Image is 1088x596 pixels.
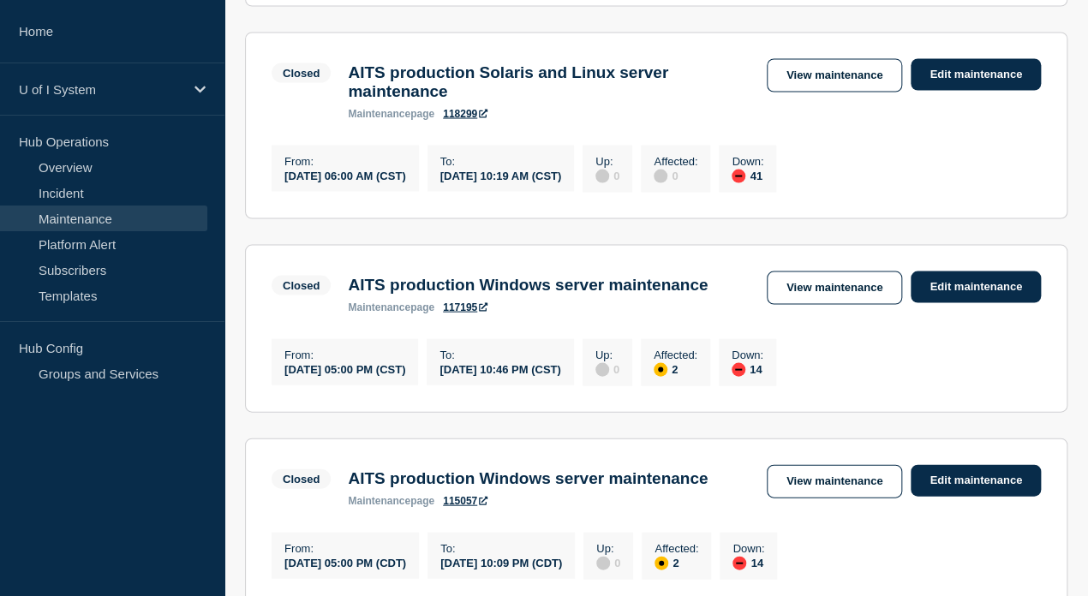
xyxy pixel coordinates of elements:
[440,541,562,554] p: To :
[767,464,902,498] a: View maintenance
[595,154,619,167] p: Up :
[284,154,406,167] p: From :
[732,154,763,167] p: Down :
[654,348,697,361] p: Affected :
[440,167,562,182] div: [DATE] 10:19 AM (CST)
[654,167,697,182] div: 0
[348,301,410,313] span: maintenance
[654,362,667,376] div: affected
[348,494,434,506] p: page
[732,348,763,361] p: Down :
[443,494,487,506] a: 115057
[443,107,487,119] a: 118299
[348,63,750,100] h3: AITS production Solaris and Linux server maintenance
[19,82,183,97] p: U of I System
[283,66,320,79] div: Closed
[284,541,406,554] p: From :
[654,169,667,182] div: disabled
[284,167,406,182] div: [DATE] 06:00 AM (CST)
[732,556,746,569] div: down
[767,271,902,304] a: View maintenance
[443,301,487,313] a: 117195
[911,271,1041,302] a: Edit maintenance
[348,494,410,506] span: maintenance
[732,554,764,569] div: 14
[283,278,320,291] div: Closed
[596,541,620,554] p: Up :
[595,361,619,376] div: 0
[911,58,1041,90] a: Edit maintenance
[732,361,763,376] div: 14
[439,348,560,361] p: To :
[348,107,434,119] p: page
[595,348,619,361] p: Up :
[655,541,698,554] p: Affected :
[595,167,619,182] div: 0
[654,154,697,167] p: Affected :
[348,275,708,294] h3: AITS production Windows server maintenance
[595,362,609,376] div: disabled
[440,154,562,167] p: To :
[595,169,609,182] div: disabled
[654,361,697,376] div: 2
[284,348,405,361] p: From :
[732,362,745,376] div: down
[596,554,620,569] div: 0
[655,554,698,569] div: 2
[767,58,902,92] a: View maintenance
[911,464,1041,496] a: Edit maintenance
[440,554,562,569] div: [DATE] 10:09 PM (CDT)
[439,361,560,375] div: [DATE] 10:46 PM (CST)
[284,361,405,375] div: [DATE] 05:00 PM (CST)
[655,556,668,569] div: affected
[732,167,763,182] div: 41
[284,554,406,569] div: [DATE] 05:00 PM (CDT)
[348,468,708,487] h3: AITS production Windows server maintenance
[732,541,764,554] p: Down :
[348,301,434,313] p: page
[348,107,410,119] span: maintenance
[596,556,610,569] div: disabled
[283,472,320,485] div: Closed
[732,169,745,182] div: down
